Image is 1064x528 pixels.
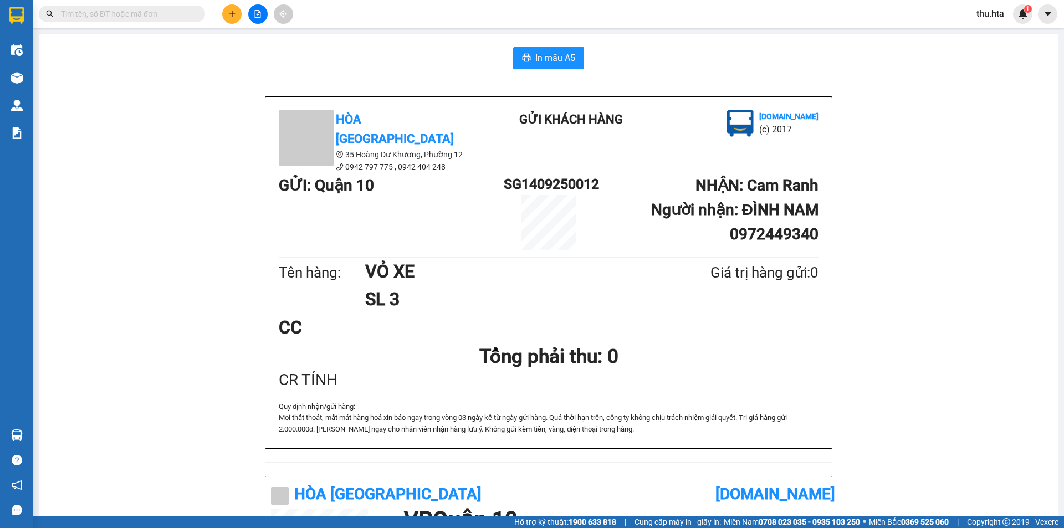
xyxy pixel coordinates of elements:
[11,44,23,56] img: warehouse-icon
[222,4,242,24] button: plus
[279,262,365,284] div: Tên hàng:
[254,10,262,18] span: file-add
[625,516,626,528] span: |
[336,163,344,171] span: phone
[519,112,623,126] b: Gửi khách hàng
[715,485,835,503] b: [DOMAIN_NAME]
[657,262,819,284] div: Giá trị hàng gửi: 0
[569,517,616,526] strong: 1900 633 818
[274,4,293,24] button: aim
[9,7,24,24] img: logo-vxr
[535,51,575,65] span: In mẫu A5
[514,516,616,528] span: Hỗ trợ kỹ thuật:
[727,110,754,137] img: logo.jpg
[11,100,23,111] img: warehouse-icon
[11,127,23,139] img: solution-icon
[759,517,860,526] strong: 0708 023 035 - 0935 103 250
[513,47,584,69] button: printerIn mẫu A5
[759,112,819,121] b: [DOMAIN_NAME]
[279,401,819,435] div: Quy định nhận/gửi hàng :
[11,72,23,84] img: warehouse-icon
[957,516,959,528] span: |
[1026,5,1030,13] span: 1
[248,4,268,24] button: file-add
[724,516,860,528] span: Miền Nam
[279,372,819,389] div: CR TÍNH
[279,10,287,18] span: aim
[968,7,1013,20] span: thu.hta
[12,505,22,515] span: message
[1024,5,1032,13] sup: 1
[1018,9,1028,19] img: icon-new-feature
[279,148,478,161] li: 35 Hoàng Dư Khương, Phường 12
[279,161,478,173] li: 0942 797 775 , 0942 404 248
[279,341,819,372] h1: Tổng phải thu: 0
[365,285,657,313] h1: SL 3
[901,517,949,526] strong: 0369 525 060
[279,176,374,194] b: GỬI : Quận 10
[759,122,819,136] li: (c) 2017
[522,53,531,64] span: printer
[1043,9,1053,19] span: caret-down
[863,520,866,524] span: ⚪️
[46,10,54,18] span: search
[294,485,482,503] b: Hòa [GEOGRAPHIC_DATA]
[228,10,236,18] span: plus
[336,151,344,158] span: environment
[336,112,454,146] b: Hòa [GEOGRAPHIC_DATA]
[365,258,657,285] h1: VỎ XE
[279,412,819,435] p: Mọi thất thoát, mất mát hàng hoá xin báo ngay trong vòng 03 ngày kể từ ngày gửi hà...
[651,201,819,243] b: Người nhận : ĐÌNH NAM 0972449340
[61,8,192,20] input: Tìm tên, số ĐT hoặc mã đơn
[12,455,22,465] span: question-circle
[279,314,457,341] div: CC
[1002,518,1010,526] span: copyright
[635,516,721,528] span: Cung cấp máy in - giấy in:
[1038,4,1057,24] button: caret-down
[504,173,594,195] h1: SG1409250012
[12,480,22,490] span: notification
[11,429,23,441] img: warehouse-icon
[695,176,819,194] b: NHẬN : Cam Ranh
[869,516,949,528] span: Miền Bắc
